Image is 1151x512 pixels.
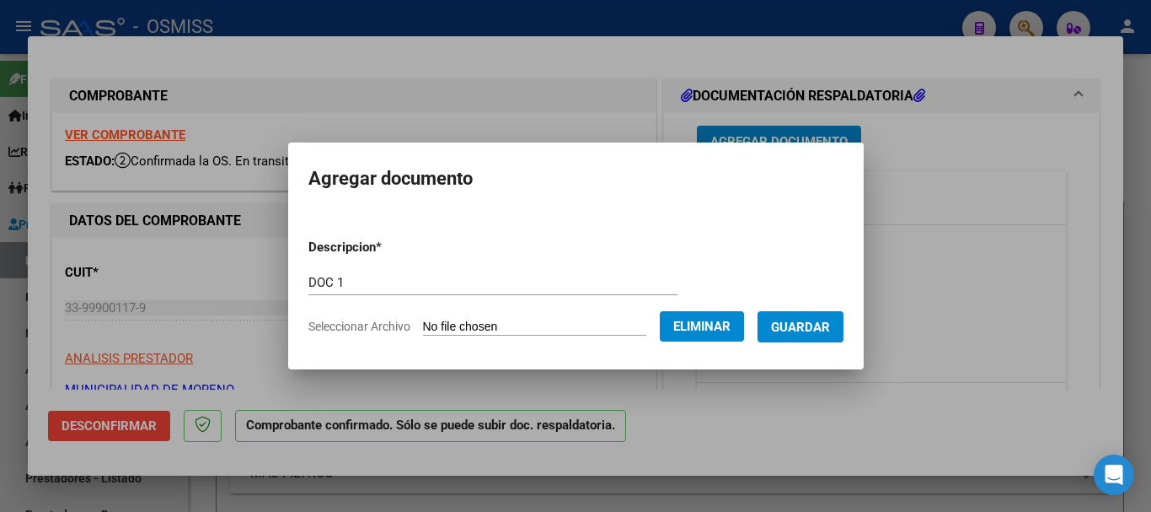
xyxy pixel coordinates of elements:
button: Guardar [758,311,843,342]
p: Descripcion [308,238,469,257]
span: Eliminar [673,319,731,334]
h2: Agregar documento [308,163,843,195]
span: Guardar [771,320,830,335]
button: Eliminar [660,311,744,342]
div: Open Intercom Messenger [1094,455,1134,495]
span: Seleccionar Archivo [308,320,410,333]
